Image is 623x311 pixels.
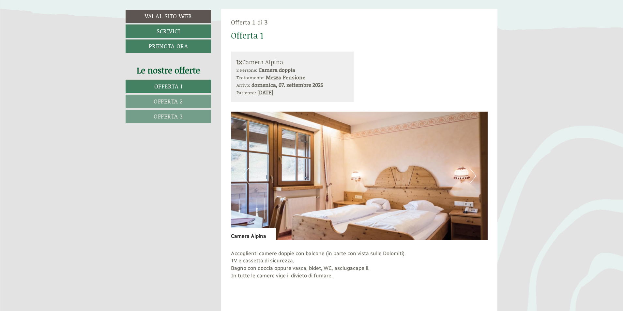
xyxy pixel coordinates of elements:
[236,82,250,88] small: Arrivo:
[154,82,183,90] span: Offerta 1
[126,39,211,53] a: Prenota ora
[266,73,305,81] b: Mezza Pensione
[236,74,265,81] small: Trattamento:
[126,64,211,76] div: Le nostre offerte
[469,168,476,184] button: Next
[242,168,249,184] button: Previous
[231,250,488,287] p: Accoglienti camere doppie con balcone (in parte con vista sulle Dolomiti). TV e cassetta di sicur...
[236,67,257,73] small: 2 Persone:
[236,89,256,96] small: Partenza:
[231,19,268,26] span: Offerta 1 di 3
[231,228,276,240] div: Camera Alpina
[231,29,263,41] div: Offerta 1
[154,97,183,105] span: Offerta 2
[231,112,488,240] img: image
[259,66,295,73] b: Camera doppia
[126,10,211,23] a: Vai al sito web
[257,88,273,96] b: [DATE]
[154,112,183,120] span: Offerta 3
[236,57,242,66] b: 1x
[236,57,349,67] div: Camera Alpina
[251,81,323,88] b: domenica, 07. settembre 2025
[126,24,211,38] a: Scrivici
